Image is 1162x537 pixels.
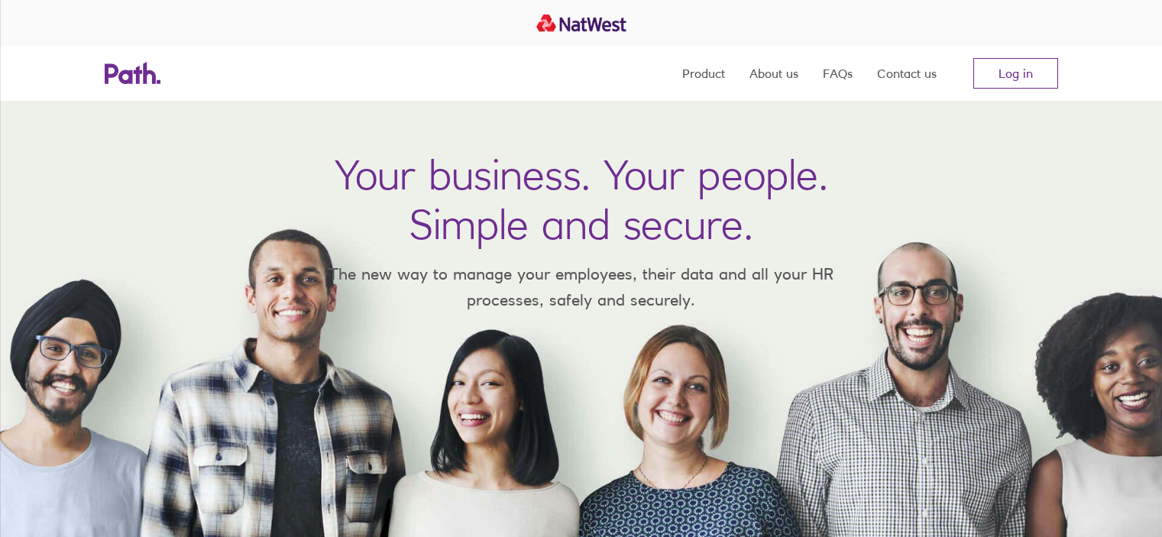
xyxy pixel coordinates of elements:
[973,58,1058,89] a: Log in
[306,261,856,312] p: The new way to manage your employees, their data and all your HR processes, safely and securely.
[749,46,798,101] a: About us
[682,46,725,101] a: Product
[877,46,937,101] a: Contact us
[335,150,828,249] h1: Your business. Your people. Simple and secure.
[823,46,853,101] a: FAQs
